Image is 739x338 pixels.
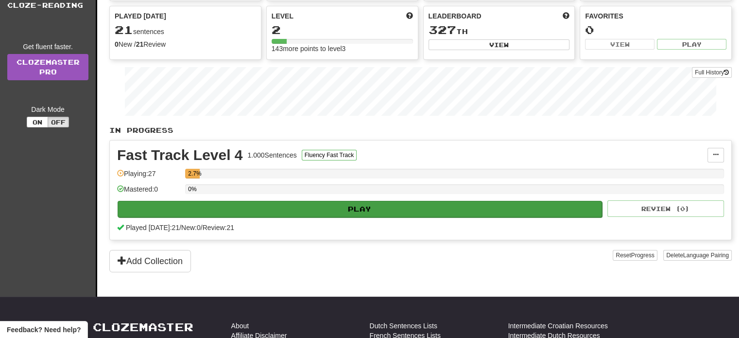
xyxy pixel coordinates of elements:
button: On [27,117,48,127]
div: Mastered: 0 [117,184,180,200]
div: 1.000 Sentences [248,150,297,160]
div: New / Review [115,39,256,49]
button: Fluency Fast Track [302,150,357,160]
button: Add Collection [109,250,191,272]
a: ClozemasterPro [7,54,88,80]
a: About [231,321,249,331]
span: Played [DATE] [115,11,166,21]
div: th [429,24,570,36]
span: Open feedback widget [7,325,81,335]
button: Full History [692,67,732,78]
div: 143 more points to level 3 [272,44,413,53]
span: New: 0 [181,224,201,231]
span: Progress [631,252,654,259]
span: Played [DATE]: 21 [126,224,179,231]
a: Dutch Sentences Lists [370,321,437,331]
div: 2 [272,24,413,36]
span: 327 [429,23,456,36]
button: DeleteLanguage Pairing [663,250,732,261]
span: / [179,224,181,231]
div: 0 [585,24,726,36]
button: Play [118,201,602,217]
div: sentences [115,24,256,36]
div: Dark Mode [7,105,88,114]
span: Review: 21 [203,224,234,231]
p: In Progress [109,125,732,135]
span: This week in points, UTC [563,11,569,21]
div: Get fluent faster. [7,42,88,52]
span: / [201,224,203,231]
button: Review (0) [607,200,724,217]
div: Fast Track Level 4 [117,148,243,162]
strong: 21 [136,40,144,48]
span: Score more points to level up [406,11,413,21]
button: Off [48,117,69,127]
button: View [585,39,654,50]
div: Playing: 27 [117,169,180,185]
div: Favorites [585,11,726,21]
button: Play [657,39,726,50]
button: ResetProgress [613,250,657,261]
span: Language Pairing [683,252,729,259]
a: Intermediate Croatian Resources [508,321,608,331]
button: View [429,39,570,50]
span: Level [272,11,293,21]
span: Leaderboard [429,11,481,21]
a: Clozemaster [93,321,193,333]
strong: 0 [115,40,119,48]
span: 21 [115,23,133,36]
div: 2.7% [188,169,200,178]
